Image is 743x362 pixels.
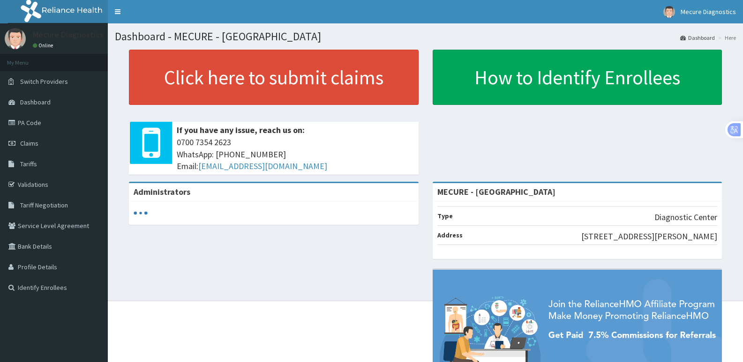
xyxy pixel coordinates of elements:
[177,125,305,135] b: If you have any issue, reach us on:
[20,160,37,168] span: Tariffs
[198,161,327,171] a: [EMAIL_ADDRESS][DOMAIN_NAME]
[134,186,190,197] b: Administrators
[33,30,104,39] p: Mecure Diagnostics
[437,231,463,239] b: Address
[581,230,717,243] p: [STREET_ADDRESS][PERSON_NAME]
[663,6,675,18] img: User Image
[437,212,453,220] b: Type
[20,98,51,106] span: Dashboard
[20,201,68,209] span: Tariff Negotiation
[177,136,414,172] span: 0700 7354 2623 WhatsApp: [PHONE_NUMBER] Email:
[129,50,419,105] a: Click here to submit claims
[115,30,736,43] h1: Dashboard - MECURE - [GEOGRAPHIC_DATA]
[20,139,38,148] span: Claims
[654,211,717,223] p: Diagnostic Center
[716,34,736,42] li: Here
[680,34,715,42] a: Dashboard
[437,186,555,197] strong: MECURE - [GEOGRAPHIC_DATA]
[33,42,55,49] a: Online
[5,28,26,49] img: User Image
[20,77,68,86] span: Switch Providers
[433,50,722,105] a: How to Identify Enrollees
[681,7,736,16] span: Mecure Diagnostics
[134,206,148,220] svg: audio-loading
